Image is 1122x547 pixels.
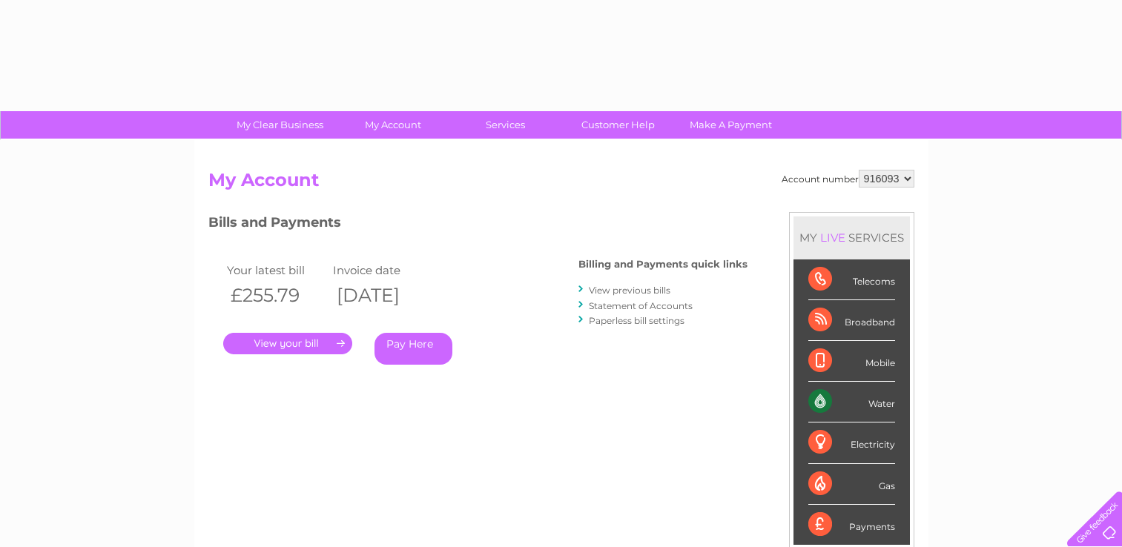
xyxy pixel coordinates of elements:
[808,464,895,505] div: Gas
[782,170,914,188] div: Account number
[589,300,693,311] a: Statement of Accounts
[589,285,670,296] a: View previous bills
[219,111,341,139] a: My Clear Business
[329,280,436,311] th: [DATE]
[557,111,679,139] a: Customer Help
[670,111,792,139] a: Make A Payment
[208,170,914,198] h2: My Account
[329,260,436,280] td: Invoice date
[808,382,895,422] div: Water
[223,260,330,280] td: Your latest bill
[223,280,330,311] th: £255.79
[808,300,895,341] div: Broadband
[589,315,684,326] a: Paperless bill settings
[808,259,895,300] div: Telecoms
[808,422,895,463] div: Electricity
[331,111,454,139] a: My Account
[578,259,748,270] h4: Billing and Payments quick links
[444,111,567,139] a: Services
[808,341,895,382] div: Mobile
[374,333,452,365] a: Pay Here
[793,216,910,259] div: MY SERVICES
[208,212,748,238] h3: Bills and Payments
[808,505,895,545] div: Payments
[223,333,352,354] a: .
[817,231,848,245] div: LIVE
